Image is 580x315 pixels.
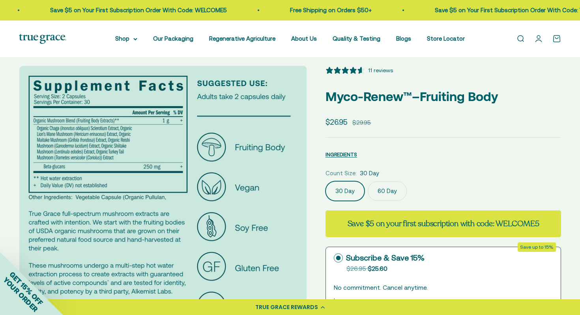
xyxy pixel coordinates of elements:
[333,35,380,42] a: Quality & Testing
[326,66,393,75] button: 4.82 stars, 11 ratings
[291,35,317,42] a: About Us
[209,35,275,42] a: Regenerative Agriculture
[326,116,348,128] sale-price: $26.95
[255,303,318,311] div: TRUE GRACE REWARDS
[360,169,379,178] span: 30 Day
[115,34,137,43] summary: Shop
[368,66,393,75] div: 11 reviews
[326,150,357,159] button: INGREDIENTS
[348,218,539,229] strong: Save $5 on your first subscription with code: WELCOME5
[396,35,411,42] a: Blogs
[326,86,561,107] p: Myco-Renew™–Fruiting Body
[2,276,39,313] span: YOUR ORDER
[326,152,357,157] span: INGREDIENTS
[326,169,357,178] legend: Count Size:
[352,118,371,127] compare-at-price: $29.95
[427,35,465,42] a: Store Locator
[153,35,193,42] a: Our Packaging
[8,270,45,307] span: GET 15% OFF
[284,7,365,13] a: Free Shipping on Orders $50+
[44,6,221,15] p: Save $5 on Your First Subscription Order With Code: WELCOME5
